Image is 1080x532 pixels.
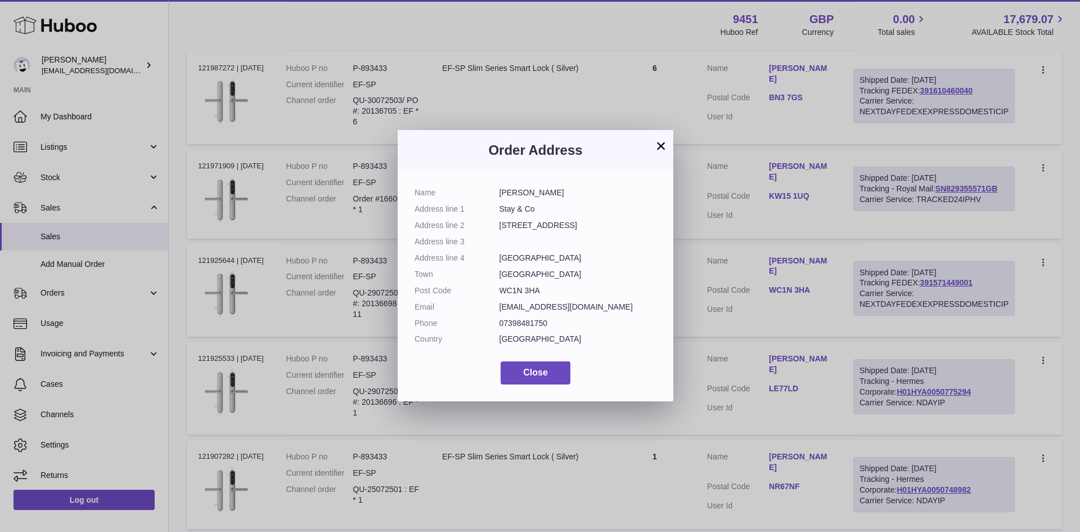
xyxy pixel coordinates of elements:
[415,204,499,214] dt: Address line 1
[523,368,548,377] span: Close
[499,220,657,231] dd: [STREET_ADDRESS]
[415,220,499,231] dt: Address line 2
[415,302,499,312] dt: Email
[499,285,657,296] dd: WC1N 3HA
[415,318,499,329] dt: Phone
[415,141,656,159] h3: Order Address
[415,253,499,263] dt: Address line 4
[415,269,499,280] dt: Town
[499,269,657,280] dd: [GEOGRAPHIC_DATA]
[415,187,499,198] dt: Name
[499,253,657,263] dd: [GEOGRAPHIC_DATA]
[654,139,668,153] button: ×
[415,334,499,345] dt: Country
[499,318,657,329] dd: 07398481750
[499,187,657,198] dd: [PERSON_NAME]
[499,302,657,312] dd: [EMAIL_ADDRESS][DOMAIN_NAME]
[499,204,657,214] dd: Stay & Co
[415,285,499,296] dt: Post Code
[499,334,657,345] dd: [GEOGRAPHIC_DATA]
[501,361,570,385] button: Close
[415,236,499,247] dt: Address line 3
